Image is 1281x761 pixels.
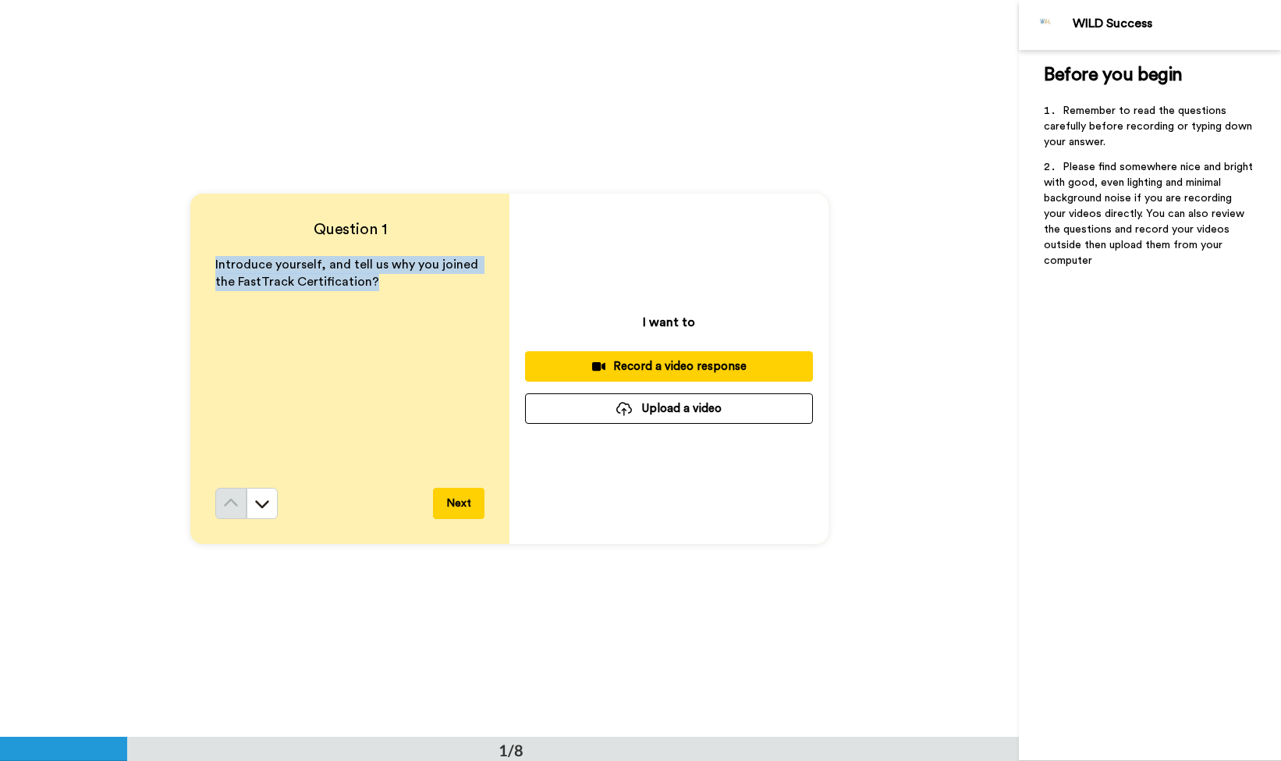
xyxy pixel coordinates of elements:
[215,219,484,240] h4: Question 1
[525,351,813,382] button: Record a video response
[1027,6,1065,44] img: Profile Image
[1044,105,1255,148] span: Remember to read the questions carefully before recording or typing down your answer.
[1073,16,1280,31] div: WILD Success
[215,258,481,289] span: Introduce yourself, and tell us why you joined the FastTrack Certification?
[1044,66,1182,84] span: Before you begin
[1044,162,1256,266] span: Please find somewhere nice and bright with good, even lighting and minimal background noise if yo...
[474,739,548,761] div: 1/8
[538,358,800,375] div: Record a video response
[433,488,484,519] button: Next
[525,393,813,424] button: Upload a video
[643,313,695,332] p: I want to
